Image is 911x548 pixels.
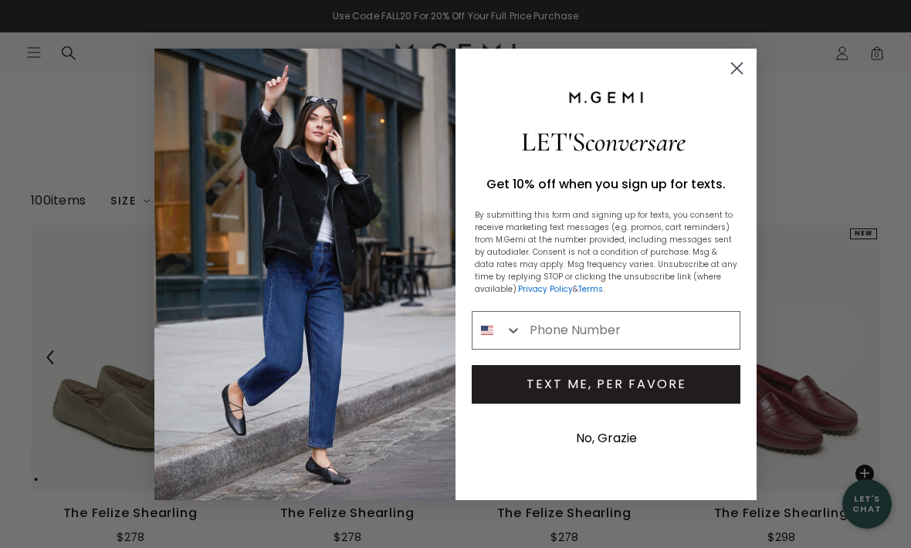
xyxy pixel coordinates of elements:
[472,365,740,404] button: TEXT ME, PER FAVORE
[723,55,750,82] button: Close dialog
[567,90,645,104] img: M.Gemi
[578,283,603,295] a: Terms
[518,283,573,295] a: Privacy Policy
[585,126,686,158] span: conversare
[521,126,686,158] span: LET'S
[568,419,645,458] button: No, Grazie
[522,312,740,349] input: Phone Number
[154,49,455,500] img: 8e0fdc03-8c87-4df5-b69c-a6dfe8fe7031.jpeg
[481,324,493,337] img: United States
[475,209,737,296] p: By submitting this form and signing up for texts, you consent to receive marketing text messages ...
[486,175,726,193] span: Get 10% off when you sign up for texts.
[472,312,522,349] button: Search Countries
